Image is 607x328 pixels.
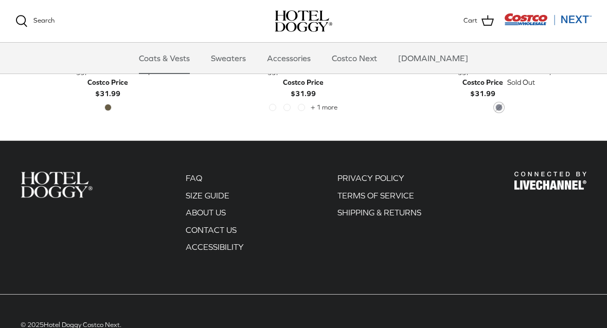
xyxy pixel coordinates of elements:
a: FAQ [186,173,202,183]
a: Cart [463,14,494,28]
a: Search [15,15,55,27]
b: $31.99 [283,77,324,98]
a: SIZE GUIDE [186,191,229,200]
img: Hotel Doggy Costco Next [21,172,93,198]
div: Secondary navigation [175,172,254,258]
a: Visit Costco Next [504,20,592,27]
span: Search [33,16,55,24]
span: Cart [463,15,477,26]
a: PRIVACY POLICY [337,173,404,183]
b: $31.99 [87,77,128,98]
span: + 1 more [311,104,337,111]
div: Costco Price [87,77,128,88]
a: TERMS OF SERVICE [337,191,414,200]
img: Hotel Doggy Costco Next [514,172,586,190]
a: CONTACT US [186,225,237,234]
span: Sold Out [507,77,535,88]
div: Secondary navigation [327,172,432,258]
img: hoteldoggycom [275,10,332,32]
div: Costco Price [283,77,324,88]
img: Costco Next [504,13,592,26]
a: ACCESSIBILITY [186,242,244,251]
a: Costco Next [323,43,386,74]
a: Hotel Doggy Quilted Perfect Puffer Vest Costco Price$31.99 [211,65,396,100]
a: Hotel Doggy Micro Fleece Lined Utility Vest Costco Price$31.99 Sold Out [406,65,592,100]
a: ABOUT US [186,208,226,217]
a: SHIPPING & RETURNS [337,208,421,217]
b: $31.99 [462,77,503,98]
a: Coats & Vests [130,43,199,74]
a: Hotel Doggy Multi-Pocket Utility Coat Costco Price$31.99 [15,65,201,100]
a: Accessories [258,43,320,74]
a: Sweaters [202,43,255,74]
a: [DOMAIN_NAME] [389,43,477,74]
a: hoteldoggy.com hoteldoggycom [275,10,332,32]
div: Costco Price [462,77,503,88]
